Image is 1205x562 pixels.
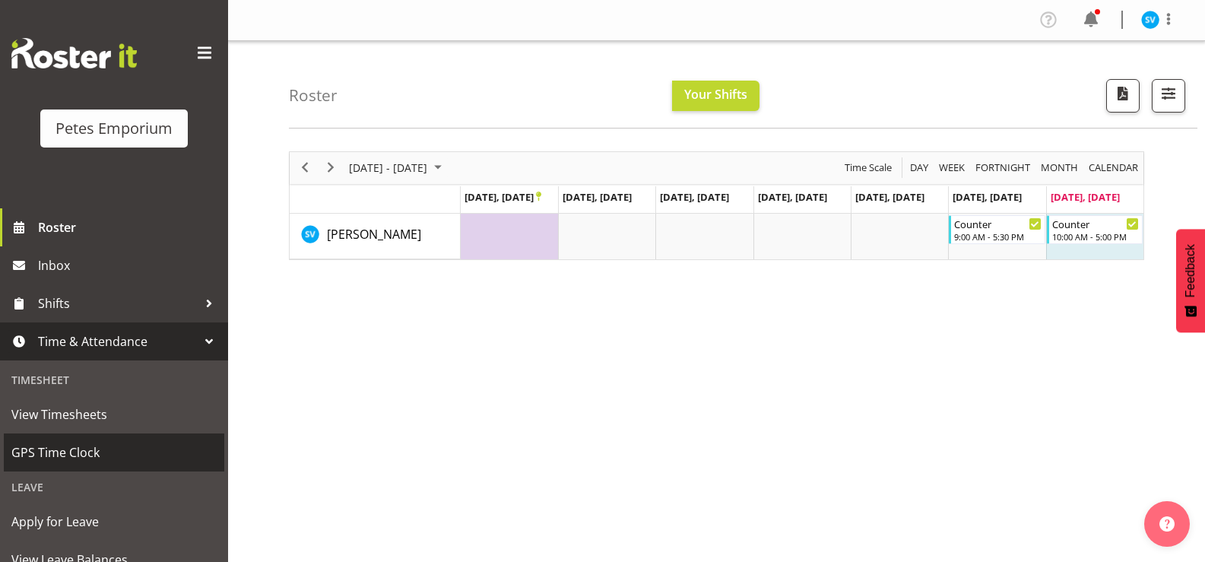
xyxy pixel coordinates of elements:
span: [PERSON_NAME] [327,226,421,243]
span: [DATE], [DATE] [758,190,827,204]
span: [DATE], [DATE] [953,190,1022,204]
div: Timesheet [4,364,224,395]
div: previous period [292,152,318,184]
span: Your Shifts [684,86,747,103]
div: Petes Emporium [55,117,173,140]
div: 10:00 AM - 5:00 PM [1052,230,1139,243]
div: 9:00 AM - 5:30 PM [954,230,1041,243]
span: Inbox [38,254,220,277]
img: Rosterit website logo [11,38,137,68]
span: Apply for Leave [11,510,217,533]
button: Filter Shifts [1152,79,1185,113]
span: Day [909,158,930,177]
button: September 2025 [347,158,449,177]
button: Timeline Day [908,158,931,177]
div: Counter [954,216,1041,231]
span: [DATE], [DATE] [563,190,632,204]
button: Feedback - Show survey [1176,229,1205,332]
span: Month [1039,158,1080,177]
span: View Timesheets [11,403,217,426]
div: Timeline Week of September 28, 2025 [289,151,1144,260]
a: View Timesheets [4,395,224,433]
span: GPS Time Clock [11,441,217,464]
span: Time & Attendance [38,330,198,353]
span: [DATE], [DATE] [1051,190,1120,204]
span: Feedback [1184,244,1197,297]
img: sasha-vandervalk6911.jpg [1141,11,1159,29]
span: [DATE], [DATE] [465,190,541,204]
div: September 22 - 28, 2025 [344,152,451,184]
button: Previous [295,158,316,177]
td: Sasha Vandervalk resource [290,214,461,259]
span: Fortnight [974,158,1032,177]
table: Timeline Week of September 28, 2025 [461,214,1143,259]
span: Roster [38,216,220,239]
button: Download a PDF of the roster according to the set date range. [1106,79,1140,113]
span: [DATE], [DATE] [660,190,729,204]
button: Time Scale [842,158,895,177]
span: [DATE] - [DATE] [347,158,429,177]
span: Shifts [38,292,198,315]
span: [DATE], [DATE] [855,190,924,204]
button: Timeline Week [937,158,968,177]
span: Week [937,158,966,177]
span: calendar [1087,158,1140,177]
a: [PERSON_NAME] [327,225,421,243]
div: Sasha Vandervalk"s event - Counter Begin From Sunday, September 28, 2025 at 10:00:00 AM GMT+13:00... [1047,215,1143,244]
div: Leave [4,472,224,503]
div: Counter [1052,216,1139,231]
div: Sasha Vandervalk"s event - Counter Begin From Saturday, September 27, 2025 at 9:00:00 AM GMT+12:0... [949,215,1045,244]
h4: Roster [289,87,338,104]
img: help-xxl-2.png [1159,516,1175,532]
div: next period [318,152,344,184]
button: Timeline Month [1039,158,1081,177]
a: GPS Time Clock [4,433,224,472]
button: Next [321,158,341,177]
button: Month [1086,158,1141,177]
a: Apply for Leave [4,503,224,541]
span: Time Scale [843,158,893,177]
button: Fortnight [973,158,1033,177]
button: Your Shifts [672,81,759,111]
